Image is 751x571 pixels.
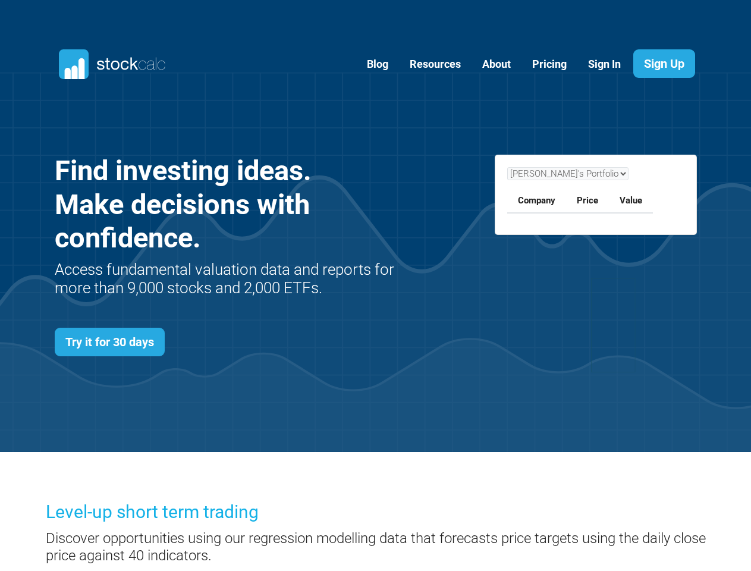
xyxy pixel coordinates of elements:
a: Resources [401,50,470,79]
h3: Level-up short term trading [46,500,706,525]
h1: Find investing ideas. Make decisions with confidence. [55,154,422,255]
a: Try it for 30 days [55,328,165,356]
a: Sign In [579,50,630,79]
h2: Access fundamental valuation data and reports for more than 9,000 stocks and 2,000 ETFs. [55,261,422,297]
th: Price [566,189,609,213]
a: About [473,50,520,79]
a: Blog [358,50,397,79]
a: Pricing [523,50,576,79]
th: Value [609,189,653,213]
a: Sign Up [633,49,695,78]
th: Company [507,189,566,213]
